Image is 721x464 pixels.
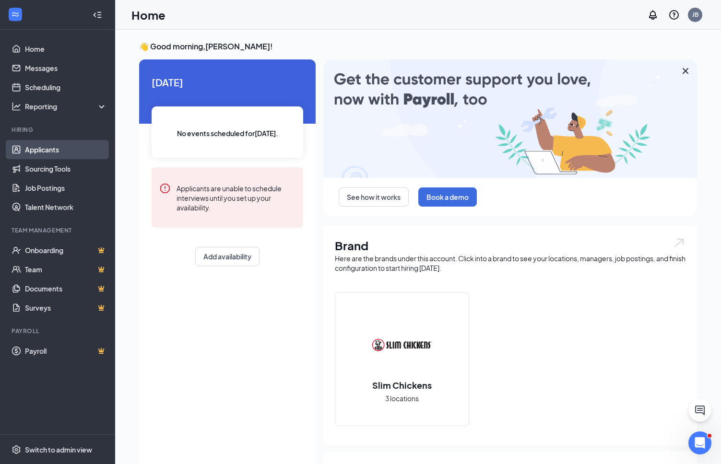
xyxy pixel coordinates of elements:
[25,178,107,197] a: Job Postings
[195,247,260,266] button: Add availability
[673,237,686,248] img: open.6027fd2a22e1237b5b06.svg
[323,59,697,178] img: payroll-large.gif
[25,159,107,178] a: Sourcing Tools
[25,140,107,159] a: Applicants
[139,41,697,52] h3: 👋 Good morning, [PERSON_NAME] !
[25,341,107,360] a: PayrollCrown
[93,10,102,20] svg: Collapse
[25,241,107,260] a: OnboardingCrown
[177,183,295,212] div: Applicants are unable to schedule interviews until you set up your availability.
[680,65,691,77] svg: Cross
[371,314,433,375] img: Slim Chickens
[335,254,686,273] div: Here are the brands under this account. Click into a brand to see your locations, managers, job p...
[385,393,419,404] span: 3 locations
[12,126,105,134] div: Hiring
[25,78,107,97] a: Scheduling
[131,7,165,23] h1: Home
[12,226,105,234] div: Team Management
[177,128,278,139] span: No events scheduled for [DATE] .
[25,445,92,454] div: Switch to admin view
[25,298,107,317] a: SurveysCrown
[25,260,107,279] a: TeamCrown
[12,327,105,335] div: Payroll
[688,431,711,454] iframe: Intercom live chat
[692,11,698,19] div: JB
[25,58,107,78] a: Messages
[25,197,107,217] a: Talent Network
[694,405,706,416] svg: ChatActive
[25,102,107,111] div: Reporting
[25,39,107,58] a: Home
[339,187,409,207] button: See how it works
[12,102,21,111] svg: Analysis
[11,10,20,19] svg: WorkstreamLogo
[25,279,107,298] a: DocumentsCrown
[688,399,711,422] button: ChatActive
[152,75,303,90] span: [DATE]
[12,445,21,454] svg: Settings
[363,379,441,391] h2: Slim Chickens
[418,187,477,207] button: Book a demo
[159,183,171,194] svg: Error
[668,9,680,21] svg: QuestionInfo
[335,237,686,254] h1: Brand
[647,9,659,21] svg: Notifications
